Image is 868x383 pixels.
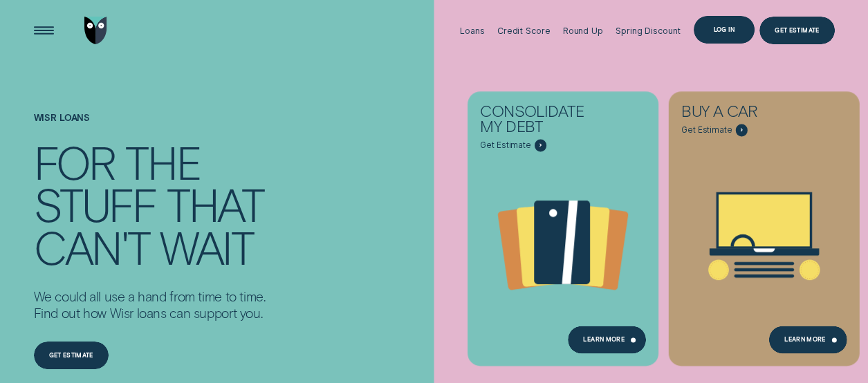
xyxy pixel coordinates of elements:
div: Spring Discount [616,26,681,36]
a: Buy a car - Learn more [669,91,860,359]
div: Round Up [563,26,603,36]
div: that [167,183,264,225]
div: Consolidate my debt [480,104,602,140]
button: Log in [694,16,755,44]
span: Get Estimate [681,125,732,136]
a: Get Estimate [759,17,834,44]
div: stuff [34,183,156,225]
a: Learn more [568,326,645,354]
div: For [34,140,115,183]
div: the [125,140,201,183]
span: Get Estimate [480,140,531,151]
a: Consolidate my debt - Learn more [468,91,658,359]
div: can't [34,225,149,268]
button: Open Menu [30,17,57,44]
h4: For the stuff that can't wait [34,140,266,268]
div: Credit Score [497,26,551,36]
div: wait [160,225,253,268]
a: Learn More [769,326,847,354]
h1: Wisr loans [34,113,266,140]
div: Buy a car [681,104,803,124]
a: Get estimate [34,342,109,369]
div: Log in [714,27,735,32]
p: We could all use a hand from time to time. Find out how Wisr loans can support you. [34,288,266,321]
div: Loans [460,26,484,36]
img: Wisr [84,17,107,44]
